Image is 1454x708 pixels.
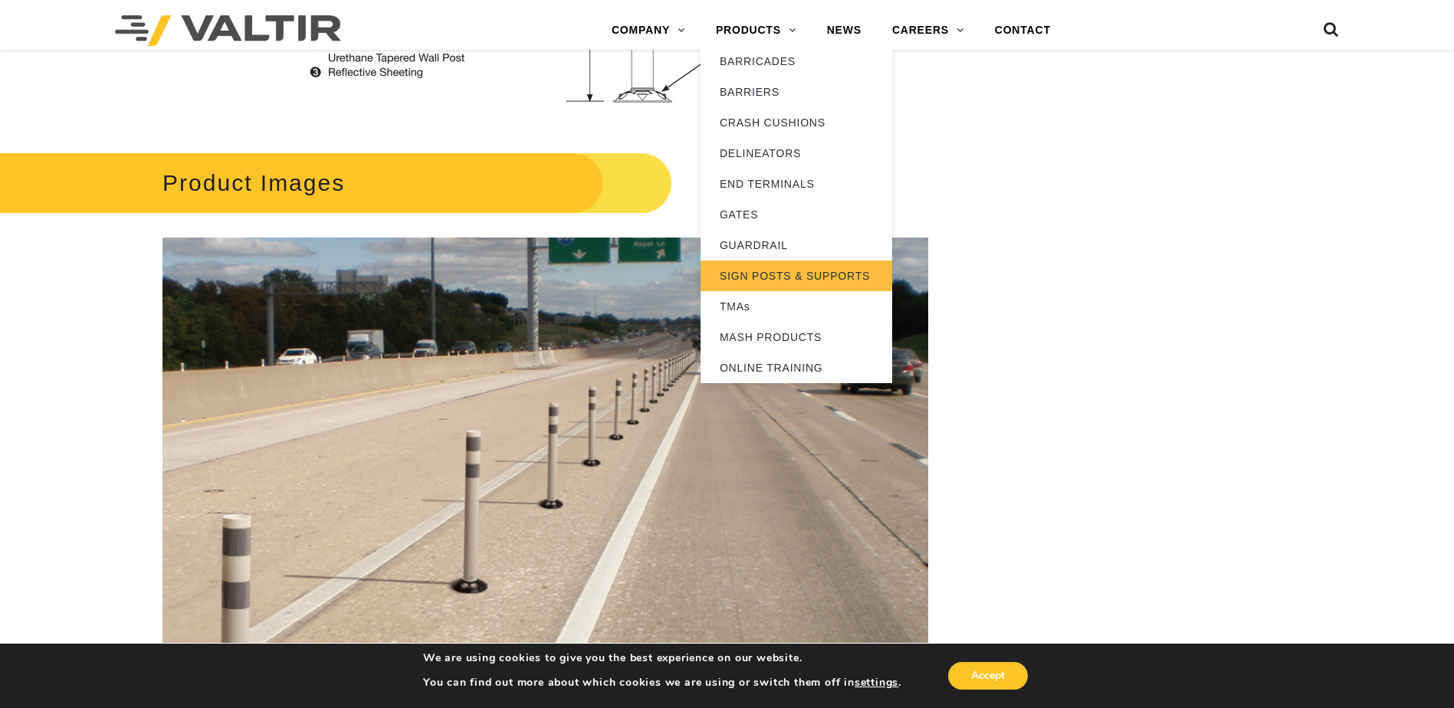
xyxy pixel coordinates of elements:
button: Accept [948,662,1028,690]
a: TMAs [701,291,892,322]
a: ONLINE TRAINING [701,352,892,383]
a: DELINEATORS [701,138,892,169]
a: CONTACT [980,15,1066,46]
a: NEWS [812,15,877,46]
a: CRASH CUSHIONS [701,107,892,138]
a: COMPANY [596,15,701,46]
img: Valtir [115,15,341,46]
p: You can find out more about which cookies we are using or switch them off in . [423,676,901,690]
a: MASH PRODUCTS [701,322,892,352]
a: PRODUCTS [701,15,812,46]
p: We are using cookies to give you the best experience on our website. [423,651,901,665]
a: SIGN POSTS & SUPPORTS [701,261,892,291]
a: GATES [701,199,892,230]
a: CAREERS [877,15,980,46]
a: END TERMINALS [701,169,892,199]
button: settings [855,676,898,690]
a: BARRIERS [701,77,892,107]
a: GUARDRAIL [701,230,892,261]
a: BARRICADES [701,46,892,77]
